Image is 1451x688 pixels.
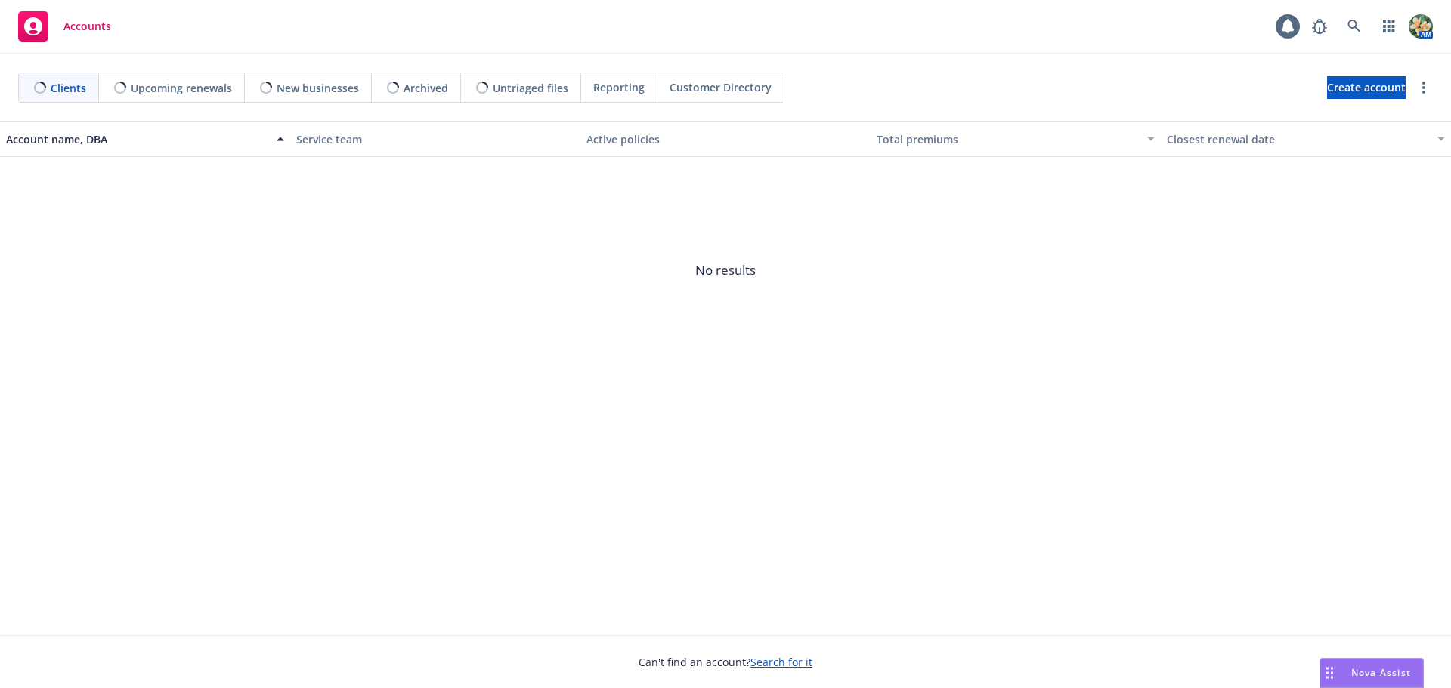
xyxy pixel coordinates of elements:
div: Drag to move [1320,659,1339,687]
button: Active policies [580,121,871,157]
div: Closest renewal date [1167,131,1428,147]
span: Accounts [63,20,111,32]
span: Can't find an account? [639,654,812,670]
a: Switch app [1374,11,1404,42]
a: Report a Bug [1304,11,1335,42]
span: Nova Assist [1351,666,1411,679]
span: Reporting [593,79,645,95]
button: Total premiums [871,121,1161,157]
button: Service team [290,121,580,157]
a: Create account [1327,76,1406,99]
div: Account name, DBA [6,131,268,147]
button: Nova Assist [1320,658,1424,688]
span: New businesses [277,80,359,96]
span: Upcoming renewals [131,80,232,96]
span: Clients [51,80,86,96]
button: Closest renewal date [1161,121,1451,157]
a: Search [1339,11,1369,42]
img: photo [1409,14,1433,39]
a: Search for it [750,655,812,669]
div: Service team [296,131,574,147]
div: Total premiums [877,131,1138,147]
span: Create account [1327,73,1406,102]
a: Accounts [12,5,117,48]
span: Untriaged files [493,80,568,96]
span: Archived [404,80,448,96]
span: Customer Directory [670,79,772,95]
a: more [1415,79,1433,97]
div: Active policies [586,131,865,147]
